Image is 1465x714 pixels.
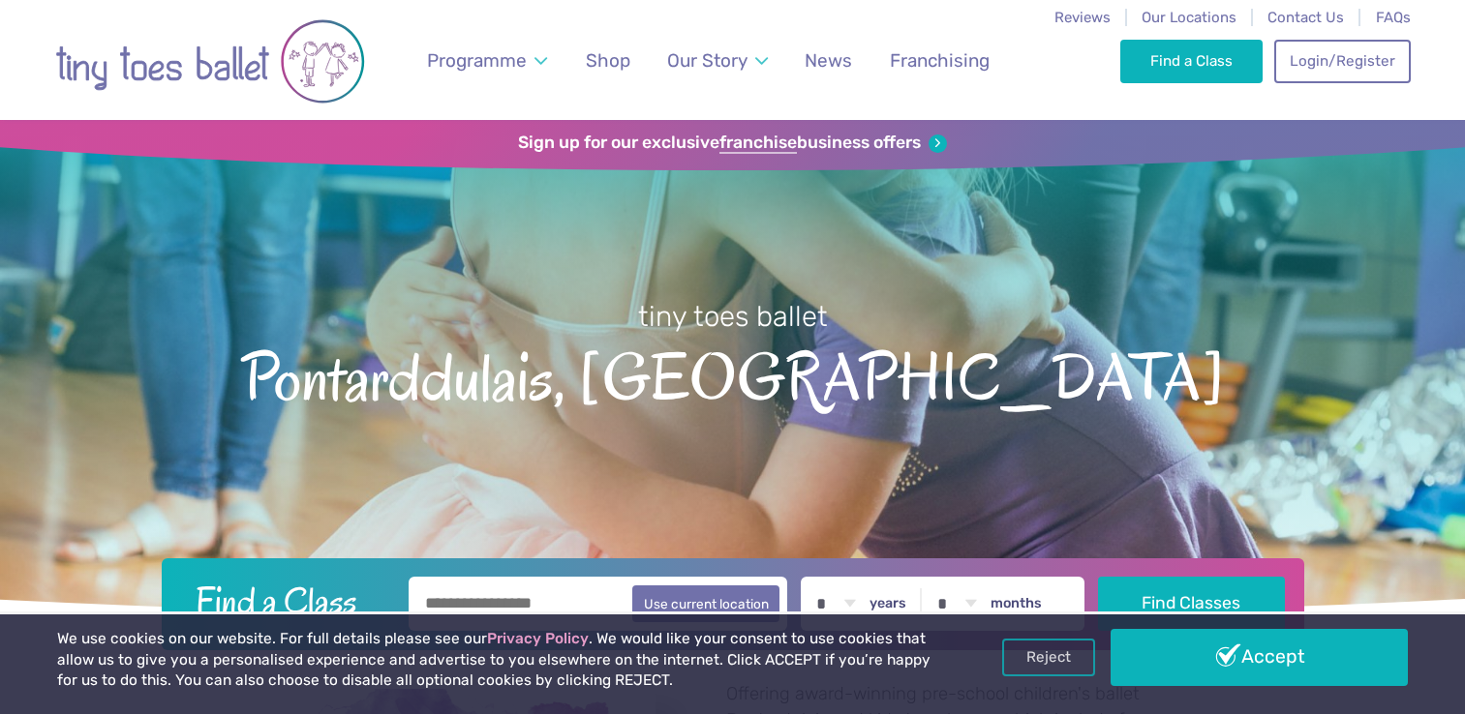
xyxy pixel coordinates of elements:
a: Our Locations [1142,9,1236,26]
a: Find a Class [1120,40,1263,82]
small: tiny toes ballet [638,300,828,333]
span: News [805,49,852,72]
strong: franchise [719,133,797,154]
a: Programme [417,38,556,83]
a: Login/Register [1274,40,1410,82]
h2: Find a Class [180,577,395,625]
span: Pontarddulais, [GEOGRAPHIC_DATA] [34,336,1431,414]
a: Accept [1111,629,1407,685]
a: FAQs [1376,9,1411,26]
a: Sign up for our exclusivefranchisebusiness offers [518,133,947,154]
span: Our Story [667,49,748,72]
label: months [991,595,1042,612]
span: Shop [586,49,630,72]
a: Shop [576,38,639,83]
a: Privacy Policy [487,630,589,647]
button: Find Classes [1098,577,1285,631]
a: Contact Us [1267,9,1344,26]
a: Franchising [880,38,998,83]
span: Programme [427,49,527,72]
a: Reject [1002,639,1095,675]
a: Our Story [657,38,777,83]
a: News [796,38,862,83]
p: We use cookies on our website. For full details please see our . We would like your consent to us... [57,629,934,692]
label: years [870,595,906,612]
a: Reviews [1054,9,1111,26]
button: Use current location [632,585,780,622]
span: Franchising [890,49,990,72]
img: tiny toes ballet [55,13,365,110]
